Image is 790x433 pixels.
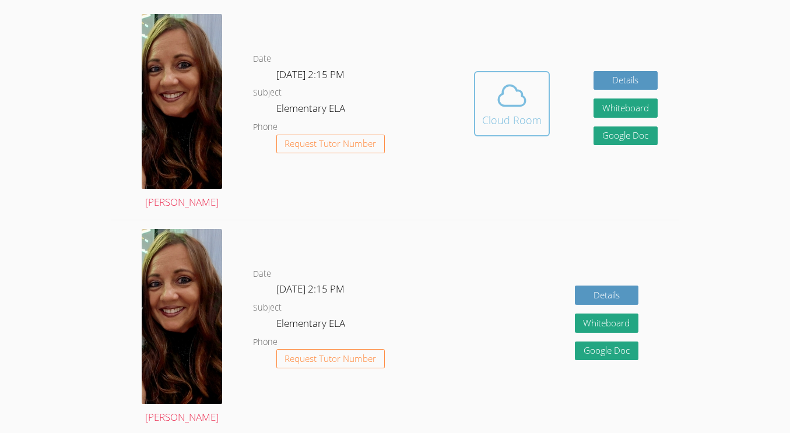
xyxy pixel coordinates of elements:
[253,267,271,281] dt: Date
[276,282,345,295] span: [DATE] 2:15 PM
[276,135,385,154] button: Request Tutor Number
[575,342,639,361] a: Google Doc
[253,335,278,350] dt: Phone
[276,100,347,120] dd: Elementary ELA
[253,52,271,66] dt: Date
[142,229,222,404] img: 1000049123.jpg
[142,14,222,211] a: [PERSON_NAME]
[285,139,376,148] span: Request Tutor Number
[575,286,639,305] a: Details
[142,14,222,189] img: 1000049123.jpg
[474,71,550,136] button: Cloud Room
[482,112,542,128] div: Cloud Room
[285,354,376,363] span: Request Tutor Number
[575,314,639,333] button: Whiteboard
[276,349,385,368] button: Request Tutor Number
[253,86,282,100] dt: Subject
[276,315,347,335] dd: Elementary ELA
[142,229,222,426] a: [PERSON_NAME]
[276,68,345,81] span: [DATE] 2:15 PM
[253,120,278,135] dt: Phone
[594,98,658,118] button: Whiteboard
[594,126,658,146] a: Google Doc
[594,71,658,90] a: Details
[253,301,282,315] dt: Subject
